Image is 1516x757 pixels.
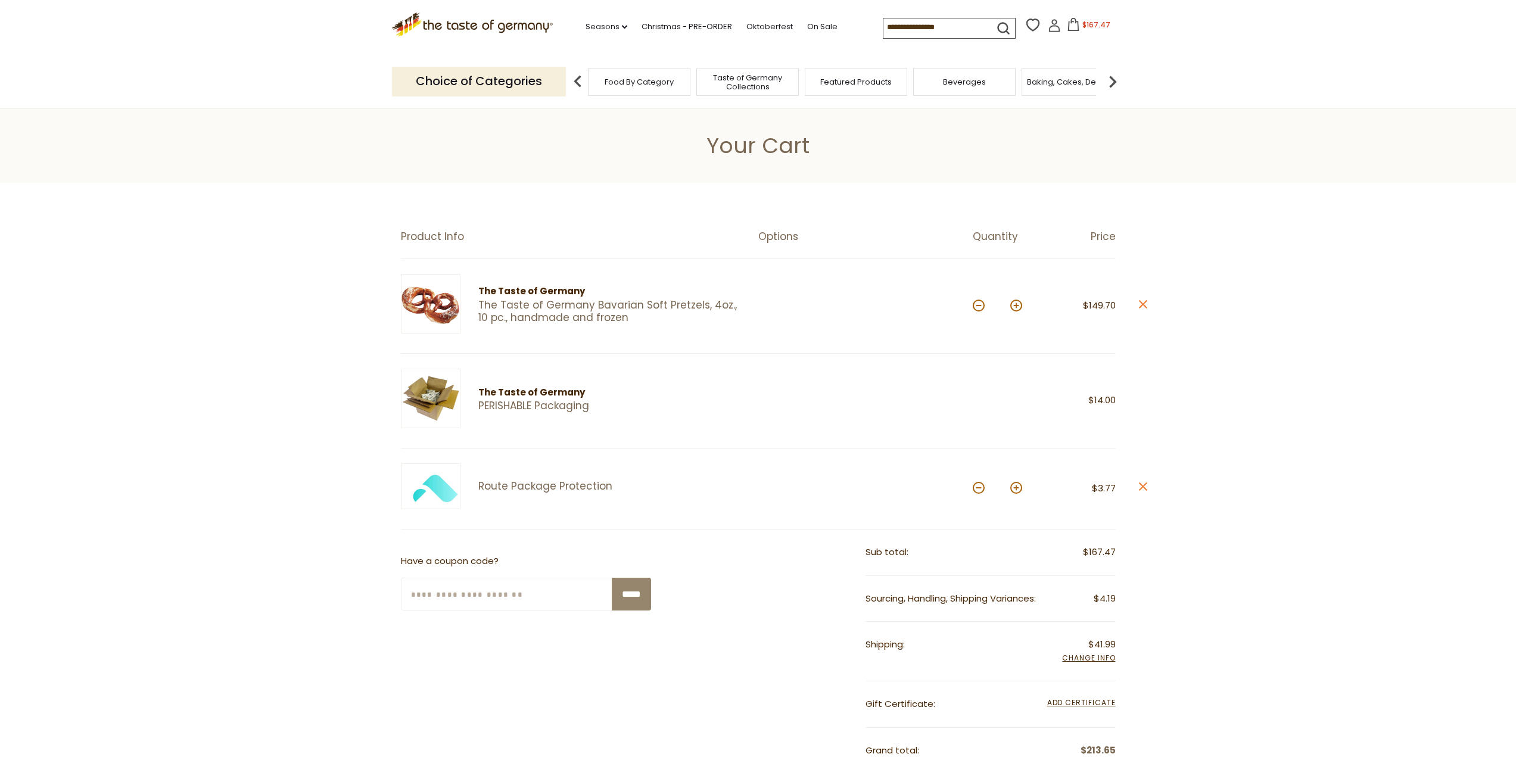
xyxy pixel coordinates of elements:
a: Oktoberfest [746,20,793,33]
div: Options [758,230,973,243]
a: Seasons [586,20,627,33]
img: next arrow [1101,70,1125,94]
button: $167.47 [1063,18,1114,36]
span: $167.47 [1082,20,1110,30]
p: Have a coupon code? [401,554,651,569]
img: Green Package Protection [401,463,460,509]
div: Product Info [401,230,758,243]
img: previous arrow [566,70,590,94]
img: The Taste of Germany Bavarian Soft Pretzels, 4oz., 10 pc., handmade and frozen [401,274,460,334]
span: $3.77 [1092,482,1116,494]
a: Baking, Cakes, Desserts [1027,77,1119,86]
img: PERISHABLE Packaging [401,369,460,428]
a: Christmas - PRE-ORDER [642,20,732,33]
span: Gift Certificate: [866,697,935,710]
a: Beverages [943,77,986,86]
a: Taste of Germany Collections [700,73,795,91]
span: Grand total: [866,744,919,756]
div: The Taste of Germany [478,284,737,299]
span: $149.70 [1083,299,1116,311]
span: Sub total: [866,546,908,558]
span: Shipping: [866,638,905,650]
span: $14.00 [1088,394,1116,406]
div: Quantity [973,230,1044,243]
a: On Sale [807,20,838,33]
span: Add Certificate [1047,697,1116,710]
span: $41.99 [1088,637,1116,652]
a: Food By Category [605,77,674,86]
span: $167.47 [1083,545,1116,560]
div: Price [1044,230,1116,243]
a: Route Package Protection [478,480,737,493]
p: Choice of Categories [392,67,566,96]
span: $4.19 [1094,591,1116,606]
span: Sourcing, Handling, Shipping Variances: [866,592,1036,605]
a: Featured Products [820,77,892,86]
h1: Your Cart [37,132,1479,159]
a: The Taste of Germany Bavarian Soft Pretzels, 4oz., 10 pc., handmade and frozen [478,299,737,325]
a: PERISHABLE Packaging [478,400,777,412]
div: The Taste of Germany [478,385,777,400]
